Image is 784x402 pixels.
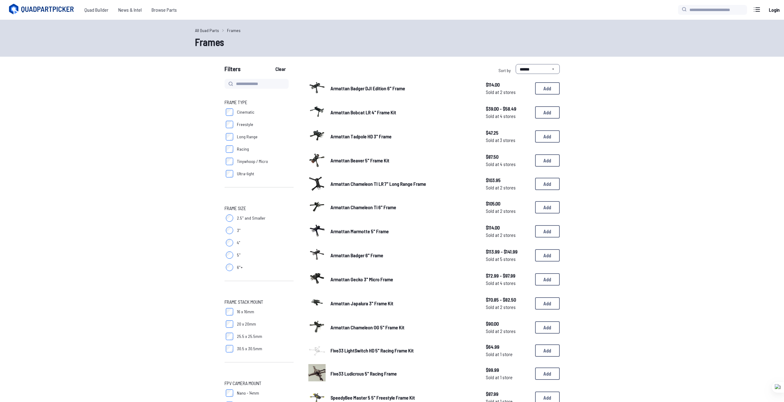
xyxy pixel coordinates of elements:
span: Nano - 14mm [237,390,259,396]
a: All Quad Parts [195,27,219,34]
button: Add [535,106,560,119]
span: Sold at 4 stores [486,279,530,287]
span: $39.00 - $58.49 [486,105,530,112]
a: Armattan Chameleon Ti 6" Frame [331,204,476,211]
span: $103.95 [486,177,530,184]
span: Armattan Beaver 5" Frame Kit [331,157,389,163]
a: image [308,342,326,359]
span: News & Intel [113,4,147,16]
span: Armattan Marmotte 5" Frame [331,228,389,234]
span: 4" [237,240,240,246]
span: Frame Type [225,99,247,106]
a: Armattan Chameleon OG 5" Frame Kit [331,324,476,331]
a: image [308,318,326,337]
span: Armattan Tadpole HD 3" Frame [331,133,392,139]
input: Nano - 14mm [226,389,233,397]
a: Frames [227,27,241,34]
a: image [308,294,326,313]
span: Armattan Chameleon TI LR 7" Long Range Frame [331,181,426,187]
img: image [308,270,326,287]
input: 5" [226,251,233,259]
a: Armattan Badger DJI Edition 6" Frame [331,85,476,92]
img: image [308,151,326,168]
span: $87.99 [486,390,530,398]
a: Five33 Ludicrous 5" Racing Frame [331,370,476,377]
span: Sold at 5 stores [486,255,530,263]
a: Armattan Japalura 3" Frame Kit [331,300,476,307]
span: $70.85 - $82.50 [486,296,530,303]
button: Add [535,249,560,262]
select: Sort by [516,64,560,74]
span: 16 x 16mm [237,309,254,315]
span: Sold at 3 stores [486,136,530,144]
img: image [308,176,326,191]
button: Add [535,154,560,167]
a: Armattan Tadpole HD 3" Frame [331,133,476,140]
a: image [308,151,326,170]
input: Racing [226,145,233,153]
a: Browse Parts [147,4,182,16]
span: Armattan Chameleon Ti 6" Frame [331,204,396,210]
a: image [308,103,326,122]
a: Armattan Badger 6" Frame [331,252,476,259]
img: image [308,364,326,381]
span: $113.99 - $141.99 [486,248,530,255]
span: Tinywhoop / Micro [237,158,268,164]
a: image [308,175,326,193]
span: Sold at 4 stores [486,112,530,120]
a: Armattan Chameleon TI LR 7" Long Range Frame [331,180,476,188]
a: Quad Builder [79,4,113,16]
button: Add [535,201,560,213]
span: Five33 Ludicrous 5" Racing Frame [331,371,397,376]
span: Sold at 4 stores [486,160,530,168]
input: Cinematic [226,108,233,116]
span: 30.5 x 30.5mm [237,346,262,352]
span: Frame Stack Mount [225,298,263,306]
input: 4" [226,239,233,246]
span: Long Range [237,134,258,140]
input: 16 x 16mm [226,308,233,315]
span: 3" [237,227,241,233]
input: 3" [226,227,233,234]
span: Filters [225,64,241,76]
button: Clear [270,64,291,74]
span: $105.00 [486,200,530,207]
span: Sold at 1 store [486,374,530,381]
a: image [308,364,326,383]
span: Sold at 2 stores [486,184,530,191]
h1: Frames [195,35,589,49]
img: image [308,294,326,311]
span: Sold at 2 stores [486,231,530,239]
a: image [308,198,326,217]
span: 20 x 20mm [237,321,256,327]
span: Ultra-light [237,171,254,177]
span: $114.00 [486,224,530,231]
input: 2.5" and Smaller [226,214,233,222]
input: Tinywhoop / Micro [226,158,233,165]
span: 25.5 x 25.5mm [237,333,262,339]
img: image [308,79,326,96]
img: image [308,318,326,335]
span: $47.25 [486,129,530,136]
span: Sold at 1 store [486,351,530,358]
span: Sold at 2 stores [486,88,530,96]
input: Ultra-light [226,170,233,177]
span: Sold at 2 stores [486,327,530,335]
a: image [308,246,326,265]
button: Add [535,321,560,334]
a: image [308,270,326,289]
span: SpeedyBee Master 5 5" Freestyle Frame Kit [331,395,415,400]
a: image [308,127,326,146]
span: Armattan Japalura 3" Frame Kit [331,300,393,306]
img: image [308,103,326,120]
input: Long Range [226,133,233,140]
img: image [308,198,326,215]
input: 25.5 x 25.5mm [226,333,233,340]
a: Armattan Bobcat LR 4" Frame Kit [331,109,476,116]
button: Add [535,273,560,286]
span: Five33 LightSwitch HD 5" Racing Frame Kit [331,347,414,353]
span: Frame Size [225,205,246,212]
input: Freestyle [226,121,233,128]
img: image [308,222,326,239]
